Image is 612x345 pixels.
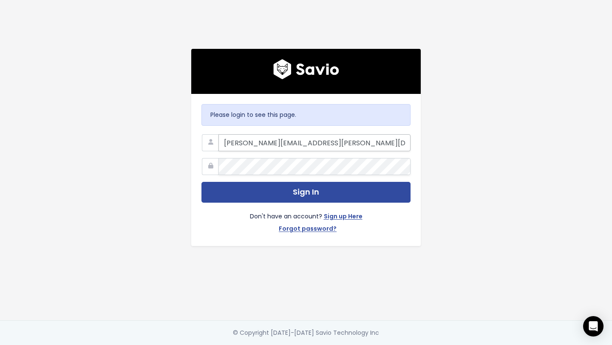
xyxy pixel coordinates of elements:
img: logo600x187.a314fd40982d.png [273,59,339,79]
a: Sign up Here [324,211,363,223]
div: © Copyright [DATE]-[DATE] Savio Technology Inc [233,328,379,338]
input: Your Work Email Address [218,134,411,151]
div: Don't have an account? [201,203,411,236]
p: Please login to see this page. [210,110,402,120]
a: Forgot password? [279,223,337,236]
div: Open Intercom Messenger [583,316,603,337]
button: Sign In [201,182,411,203]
